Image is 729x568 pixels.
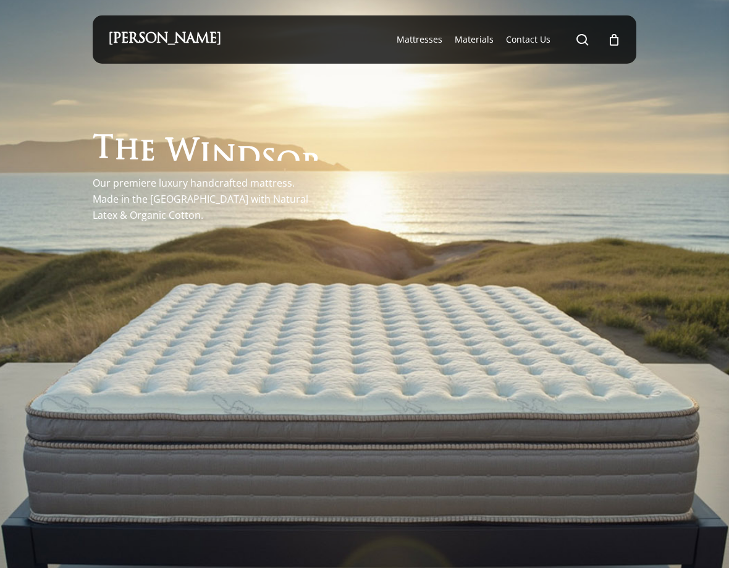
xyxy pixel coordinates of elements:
span: Materials [455,33,494,45]
span: h [114,137,140,167]
span: o [276,148,301,179]
nav: Main Menu [390,15,621,64]
span: n [211,142,236,172]
span: e [140,137,156,167]
span: Mattresses [397,33,442,45]
span: r [301,151,321,181]
a: Contact Us [506,33,550,46]
a: Materials [455,33,494,46]
span: s [261,146,276,176]
span: i [199,140,211,171]
a: Mattresses [397,33,442,46]
span: T [93,135,114,166]
a: [PERSON_NAME] [108,33,221,46]
span: W [166,138,199,169]
p: Our premiere luxury handcrafted mattress. Made in the [GEOGRAPHIC_DATA] with Natural Latex & Orga... [93,176,321,223]
h1: The Windsor [93,131,321,161]
span: d [236,143,261,174]
span: Contact Us [506,33,550,45]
